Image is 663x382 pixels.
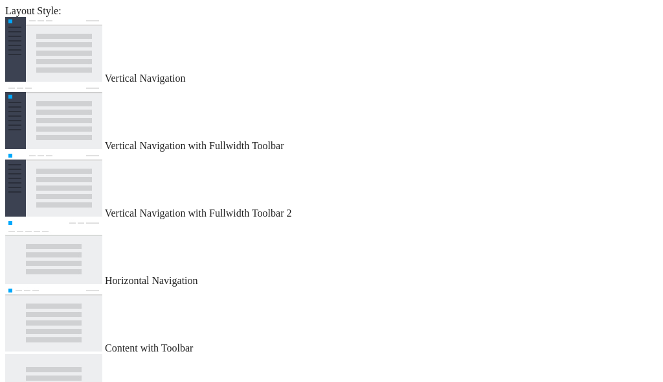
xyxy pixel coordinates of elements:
span: Content with Toolbar [105,342,193,353]
img: content-with-toolbar.jpg [5,287,102,352]
div: Layout Style: [5,5,658,17]
md-radio-button: Vertical Navigation with Fullwidth Toolbar 2 [5,152,658,219]
md-radio-button: Vertical Navigation with Fullwidth Toolbar [5,84,658,152]
md-radio-button: Content with Toolbar [5,287,658,354]
span: Horizontal Navigation [105,275,198,286]
img: vertical-nav.jpg [5,17,102,82]
img: horizontal-nav.jpg [5,219,102,284]
span: Vertical Navigation with Fullwidth Toolbar [105,140,284,151]
span: Vertical Navigation [105,73,186,84]
span: Vertical Navigation with Fullwidth Toolbar 2 [105,208,292,219]
md-radio-button: Vertical Navigation [5,17,658,84]
md-radio-button: Horizontal Navigation [5,219,658,287]
img: vertical-nav-with-full-toolbar-2.jpg [5,152,102,217]
img: vertical-nav-with-full-toolbar.jpg [5,84,102,149]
